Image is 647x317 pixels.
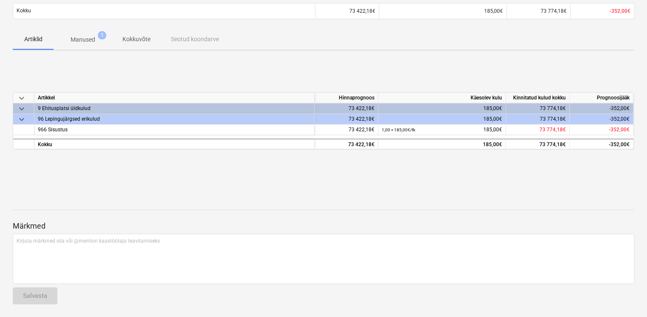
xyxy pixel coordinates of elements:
div: Kokku [34,139,315,149]
div: Käesolev kulu [378,93,506,103]
div: -352,00€ [570,103,633,114]
span: -352,00€ [609,127,630,133]
div: 73 422,18€ [315,125,378,135]
div: 73 422,18€ [315,139,378,149]
div: Hinnaprognoos [315,93,378,103]
div: 185,00€ [382,139,502,150]
div: 73 774,18€ [506,114,570,125]
div: 185,00€ [382,114,502,125]
div: 73 774,18€ [506,103,570,114]
div: 185,00€ [382,103,502,114]
p: Artiklid [23,35,43,44]
div: Kinnitatud kulud kokku [506,93,570,103]
div: 73 422,18€ [315,4,379,18]
div: 96 Lepingujärgsed erikulud [38,114,311,124]
div: 185,00€ [382,125,502,135]
span: keyboard_arrow_down [17,104,27,114]
div: 73 774,18€ [506,4,570,18]
span: 966 Sisustus [38,127,68,133]
div: 73 422,18€ [315,114,378,125]
div: -352,00€ [570,114,633,125]
div: 73 422,18€ [315,103,378,114]
iframe: Chat Widget [604,276,647,317]
p: Kokku [17,7,31,14]
span: 1 [98,31,106,40]
div: 185,00€ [383,8,503,14]
span: keyboard_arrow_down [17,93,27,103]
div: Artikkel [34,93,315,103]
span: 73 774,18€ [539,127,566,133]
p: Kokkuvõte [122,35,150,44]
div: Prognoosijääk [570,93,633,103]
span: keyboard_arrow_down [17,114,27,125]
p: Manused [71,35,95,44]
div: 73 774,18€ [506,139,570,149]
small: 1,00 × 185,00€ / tk [382,127,415,132]
span: -352,00€ [610,8,630,14]
p: Märkmed [13,221,634,231]
div: -352,00€ [570,139,633,149]
div: 9 Ehitusplatsi üldkulud [38,103,311,113]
